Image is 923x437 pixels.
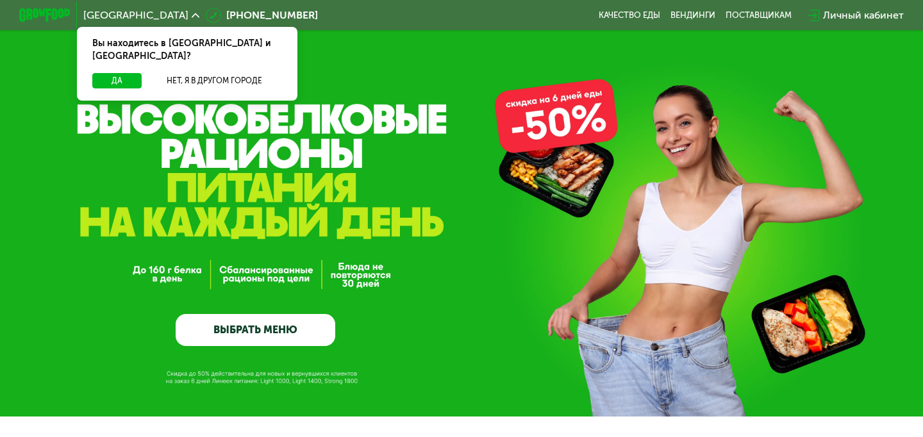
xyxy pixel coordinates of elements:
div: Личный кабинет [823,8,904,23]
a: Качество еды [599,10,660,21]
button: Нет, я в другом городе [147,73,282,88]
div: Вы находитесь в [GEOGRAPHIC_DATA] и [GEOGRAPHIC_DATA]? [77,27,297,73]
a: Вендинги [670,10,715,21]
div: поставщикам [726,10,792,21]
span: [GEOGRAPHIC_DATA] [83,10,188,21]
a: ВЫБРАТЬ МЕНЮ [176,314,335,346]
button: Да [92,73,142,88]
a: [PHONE_NUMBER] [206,8,318,23]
